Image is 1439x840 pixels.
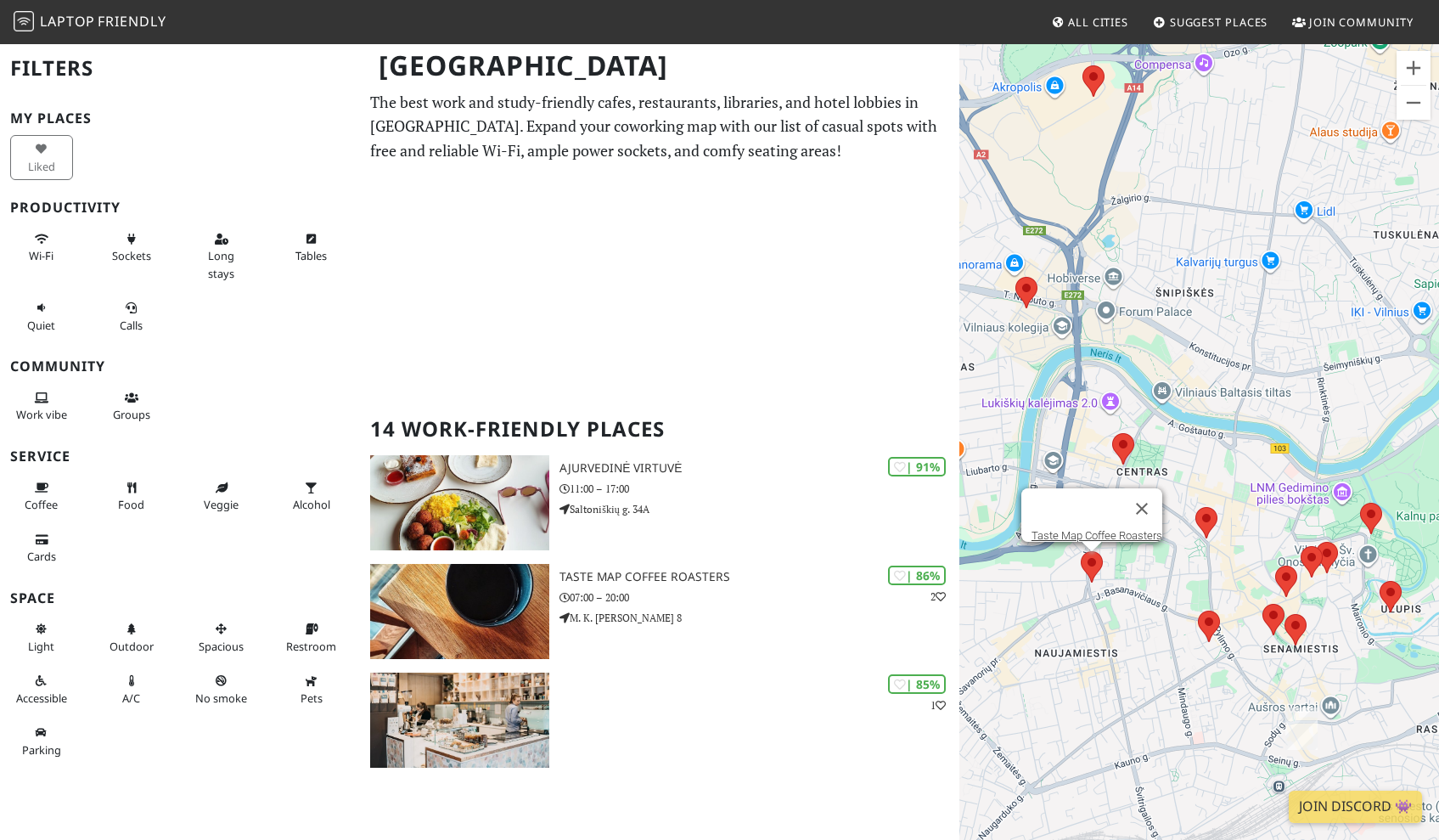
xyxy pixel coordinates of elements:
[559,570,959,584] h3: Taste Map Coffee Roasters
[370,403,949,455] h2: 14 Work-Friendly Places
[888,674,946,694] div: | 85%
[118,497,144,512] span: Food
[208,248,234,280] span: Long stays
[10,384,73,429] button: Work vibe
[888,566,946,585] div: | 86%
[122,691,140,706] span: Air conditioned
[1397,51,1431,85] button: Artinti
[1121,488,1162,529] button: Uždaryti
[10,448,350,465] h3: Service
[1146,7,1275,37] a: Suggest Places
[930,697,946,713] p: 1
[10,42,350,94] h2: Filters
[27,318,55,333] span: Quiet
[10,294,73,339] button: Quiet
[120,318,143,333] span: Video/audio calls
[360,564,959,659] a: Taste Map Coffee Roasters | 86% 2 Taste Map Coffee Roasters 07:00 – 20:00 M. K. [PERSON_NAME] 8
[280,225,343,270] button: Tables
[100,294,163,339] button: Calls
[25,497,58,512] span: Coffee
[559,610,959,626] p: M. K. [PERSON_NAME] 8
[370,90,949,163] p: The best work and study-friendly cafes, restaurants, libraries, and hotel lobbies in [GEOGRAPHIC_...
[190,225,253,287] button: Long stays
[195,691,247,706] span: Smoke free
[190,474,253,519] button: Veggie
[14,11,34,31] img: LaptopFriendly
[113,407,150,422] span: Group tables
[10,526,73,571] button: Cards
[10,719,73,764] button: Parking
[22,742,61,758] span: Parking
[14,8,166,37] a: LaptopFriendly LaptopFriendly
[1044,7,1135,37] a: All Cities
[16,407,67,422] span: People working
[100,474,163,519] button: Food
[100,384,163,429] button: Groups
[27,549,56,564] span: Credit cards
[370,455,549,550] img: Ajurvedinė virtuvė
[559,501,959,517] p: Saltoniškių g. 34A
[295,248,327,263] span: Work-friendly tables
[1397,86,1431,120] button: Tolinti
[110,639,154,654] span: Outdoor area
[10,474,73,519] button: Coffee
[10,110,350,127] h3: My Places
[1068,14,1128,30] span: All Cities
[10,200,350,216] h3: Productivity
[98,12,166,31] span: Friendly
[100,615,163,660] button: Outdoor
[559,481,959,497] p: 11:00 – 17:00
[10,615,73,660] button: Light
[888,457,946,476] div: | 91%
[930,589,946,605] p: 2
[280,615,343,660] button: Restroom
[10,225,73,270] button: Wi-Fi
[370,564,549,659] img: Taste Map Coffee Roasters
[10,590,350,606] h3: Space
[204,497,239,512] span: Veggie
[10,667,73,712] button: Accessible
[301,691,323,706] span: Pet friendly
[28,639,54,654] span: Natural light
[559,589,959,606] p: 07:00 – 20:00
[1285,7,1420,37] a: Join Community
[112,248,151,263] span: Power sockets
[293,497,330,512] span: Alcohol
[16,691,67,706] span: Accessible
[365,42,956,89] h1: [GEOGRAPHIC_DATA]
[559,461,959,476] h3: Ajurvedinė virtuvė
[10,358,350,375] h3: Community
[1170,14,1268,30] span: Suggest Places
[1309,14,1414,30] span: Join Community
[199,639,244,654] span: Spacious
[29,248,53,263] span: Stable Wi-Fi
[100,667,163,712] button: A/C
[190,615,253,660] button: Spacious
[40,12,95,31] span: Laptop
[1031,529,1162,542] a: Taste Map Coffee Roasters
[280,667,343,712] button: Pets
[100,225,163,270] button: Sockets
[360,455,959,550] a: Ajurvedinė virtuvė | 91% Ajurvedinė virtuvė 11:00 – 17:00 Saltoniškių g. 34A
[370,673,549,768] img: Italala Caffè
[190,667,253,712] button: No smoke
[280,474,343,519] button: Alcohol
[286,639,336,654] span: Restroom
